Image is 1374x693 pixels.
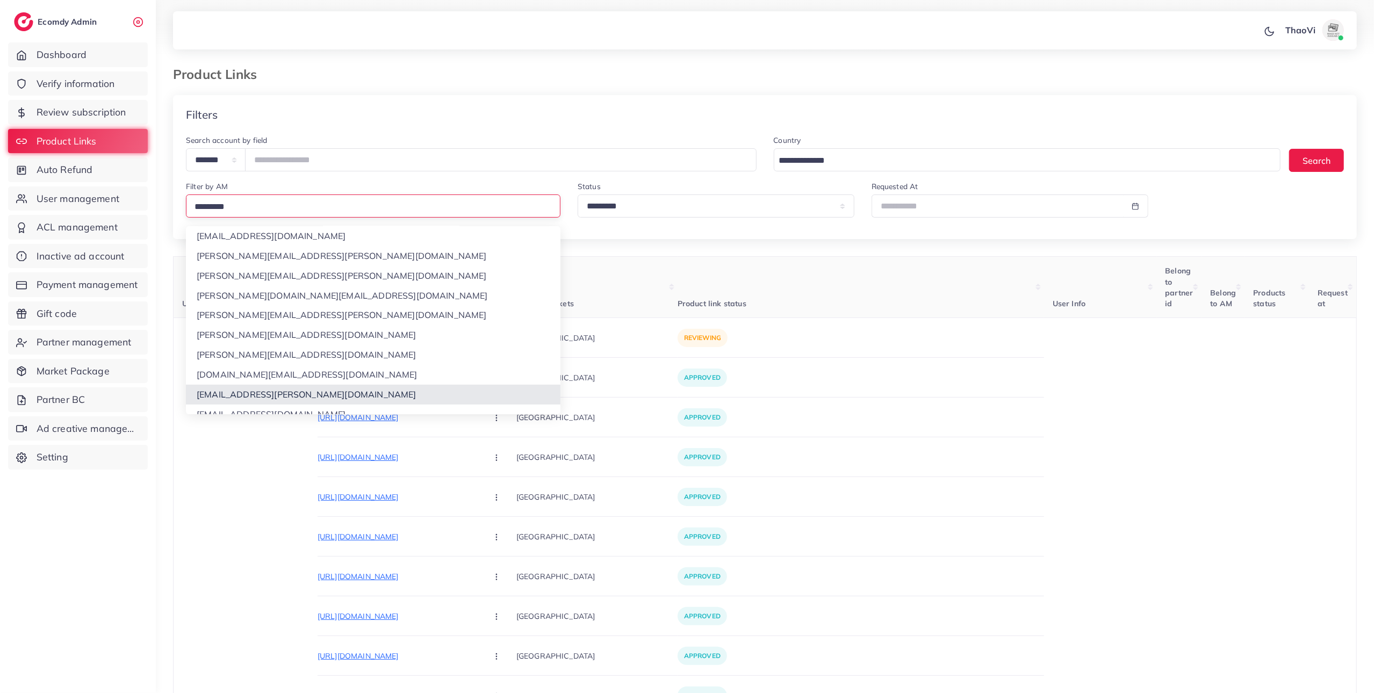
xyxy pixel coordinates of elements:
[775,153,1267,169] input: Search for option
[8,244,148,269] a: Inactive ad account
[191,199,554,215] input: Search for option
[1165,266,1193,308] span: Belong to partner id
[678,647,727,665] p: approved
[678,448,727,466] p: approved
[186,194,560,218] div: Search for option
[37,335,132,349] span: Partner management
[318,451,479,464] p: [URL][DOMAIN_NAME]
[37,249,125,263] span: Inactive ad account
[8,330,148,355] a: Partner management
[578,181,601,192] label: Status
[8,100,148,125] a: Review subscription
[318,610,479,623] p: [URL][DOMAIN_NAME]
[8,301,148,326] a: Gift code
[8,186,148,211] a: User management
[318,649,479,662] p: [URL][DOMAIN_NAME]
[37,192,119,206] span: User management
[186,405,560,424] li: [EMAIL_ADDRESS][DOMAIN_NAME]
[1279,19,1348,41] a: ThaoViavatar
[8,215,148,240] a: ACL management
[37,105,126,119] span: Review subscription
[37,134,97,148] span: Product Links
[1210,288,1236,308] span: Belong to AM
[8,359,148,384] a: Market Package
[678,567,727,586] p: approved
[516,326,678,350] p: [GEOGRAPHIC_DATA]
[1322,19,1344,41] img: avatar
[186,305,560,325] li: [PERSON_NAME][EMAIL_ADDRESS][PERSON_NAME][DOMAIN_NAME]
[186,286,560,306] li: [PERSON_NAME][DOMAIN_NAME][EMAIL_ADDRESS][DOMAIN_NAME]
[186,365,560,385] li: [DOMAIN_NAME][EMAIL_ADDRESS][DOMAIN_NAME]
[678,607,727,625] p: approved
[186,345,560,365] li: [PERSON_NAME][EMAIL_ADDRESS][DOMAIN_NAME]
[37,220,118,234] span: ACL management
[14,12,33,31] img: logo
[186,181,228,192] label: Filter by AM
[37,422,140,436] span: Ad creative management
[872,181,918,192] label: Requested At
[1289,149,1344,172] button: Search
[186,135,268,146] label: Search account by field
[318,490,479,503] p: [URL][DOMAIN_NAME]
[182,299,210,308] span: User ID
[516,644,678,668] p: [GEOGRAPHIC_DATA]
[1285,24,1315,37] p: ThaoVi
[516,564,678,588] p: [GEOGRAPHIC_DATA]
[774,148,1281,171] div: Search for option
[37,393,85,407] span: Partner BC
[37,307,77,321] span: Gift code
[678,488,727,506] p: approved
[678,299,746,308] span: Product link status
[186,325,560,345] li: [PERSON_NAME][EMAIL_ADDRESS][DOMAIN_NAME]
[186,266,560,286] li: [PERSON_NAME][EMAIL_ADDRESS][PERSON_NAME][DOMAIN_NAME]
[186,246,560,266] li: [PERSON_NAME][EMAIL_ADDRESS][PERSON_NAME][DOMAIN_NAME]
[516,524,678,548] p: [GEOGRAPHIC_DATA]
[8,157,148,182] a: Auto Refund
[8,129,148,154] a: Product Links
[37,278,138,292] span: Payment management
[1053,299,1085,308] span: User Info
[1253,288,1285,308] span: Products status
[516,604,678,628] p: [GEOGRAPHIC_DATA]
[8,272,148,297] a: Payment management
[318,570,479,583] p: [URL][DOMAIN_NAME]
[37,364,110,378] span: Market Package
[1318,288,1348,308] span: Request at
[173,67,265,82] h3: Product Links
[37,77,115,91] span: Verify information
[678,528,727,546] p: approved
[8,71,148,96] a: Verify information
[516,485,678,509] p: [GEOGRAPHIC_DATA]
[8,416,148,441] a: Ad creative management
[186,108,218,121] h4: Filters
[8,445,148,470] a: Setting
[318,411,479,424] p: [URL][DOMAIN_NAME]
[186,226,560,246] li: [EMAIL_ADDRESS][DOMAIN_NAME]
[8,387,148,412] a: Partner BC
[38,17,99,27] h2: Ecomdy Admin
[516,445,678,469] p: [GEOGRAPHIC_DATA]
[37,163,93,177] span: Auto Refund
[516,365,678,389] p: [GEOGRAPHIC_DATA]
[14,12,99,31] a: logoEcomdy Admin
[678,408,727,427] p: approved
[318,530,479,543] p: [URL][DOMAIN_NAME]
[678,369,727,387] p: approved
[37,48,87,62] span: Dashboard
[186,385,560,405] li: [EMAIL_ADDRESS][PERSON_NAME][DOMAIN_NAME]
[774,135,801,146] label: Country
[37,450,68,464] span: Setting
[8,42,148,67] a: Dashboard
[678,329,728,347] p: reviewing
[516,405,678,429] p: [GEOGRAPHIC_DATA]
